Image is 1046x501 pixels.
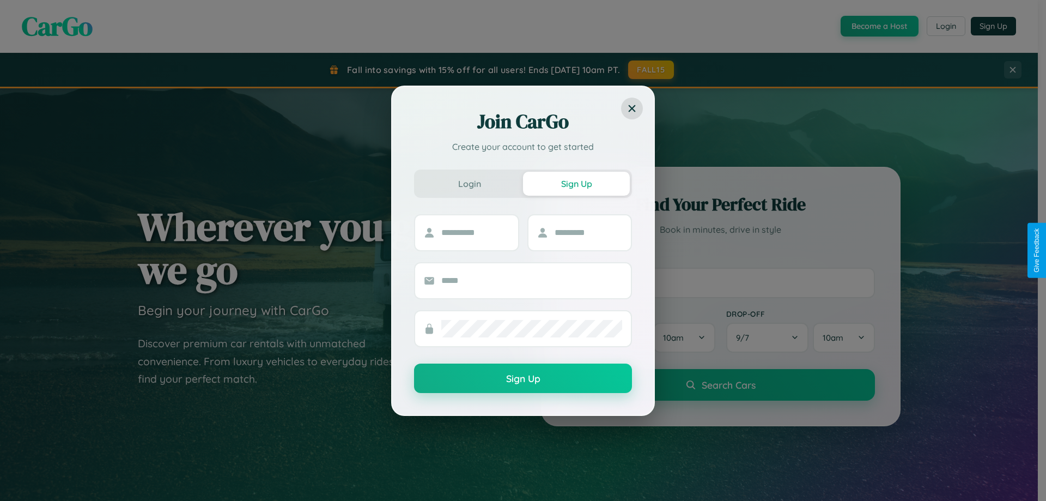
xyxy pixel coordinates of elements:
button: Sign Up [523,172,630,196]
div: Give Feedback [1033,228,1041,273]
button: Sign Up [414,364,632,393]
h2: Join CarGo [414,108,632,135]
p: Create your account to get started [414,140,632,153]
button: Login [416,172,523,196]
